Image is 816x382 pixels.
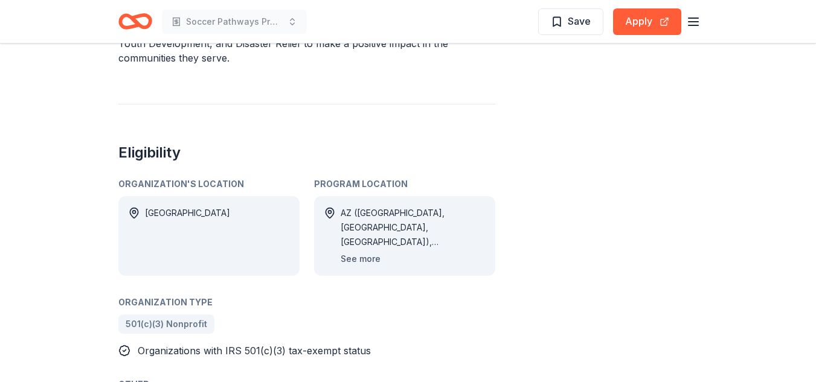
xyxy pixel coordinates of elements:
div: Organization Type [118,295,495,310]
span: 501(c)(3) Nonprofit [126,317,207,331]
div: Organization's Location [118,177,300,191]
button: Save [538,8,603,35]
span: Save [568,13,591,29]
a: 501(c)(3) Nonprofit [118,314,214,334]
div: [GEOGRAPHIC_DATA] [145,206,230,266]
div: Program Location [314,177,495,191]
h2: Eligibility [118,143,495,162]
button: Soccer Pathways Program [162,10,307,34]
span: Organizations with IRS 501(c)(3) tax-exempt status [138,345,371,357]
a: Home [118,7,152,36]
button: Apply [613,8,681,35]
span: Soccer Pathways Program [186,14,283,29]
button: See more [341,252,381,266]
div: AZ ([GEOGRAPHIC_DATA], [GEOGRAPHIC_DATA], [GEOGRAPHIC_DATA]), [GEOGRAPHIC_DATA] ([GEOGRAPHIC_DATA... [341,206,486,249]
